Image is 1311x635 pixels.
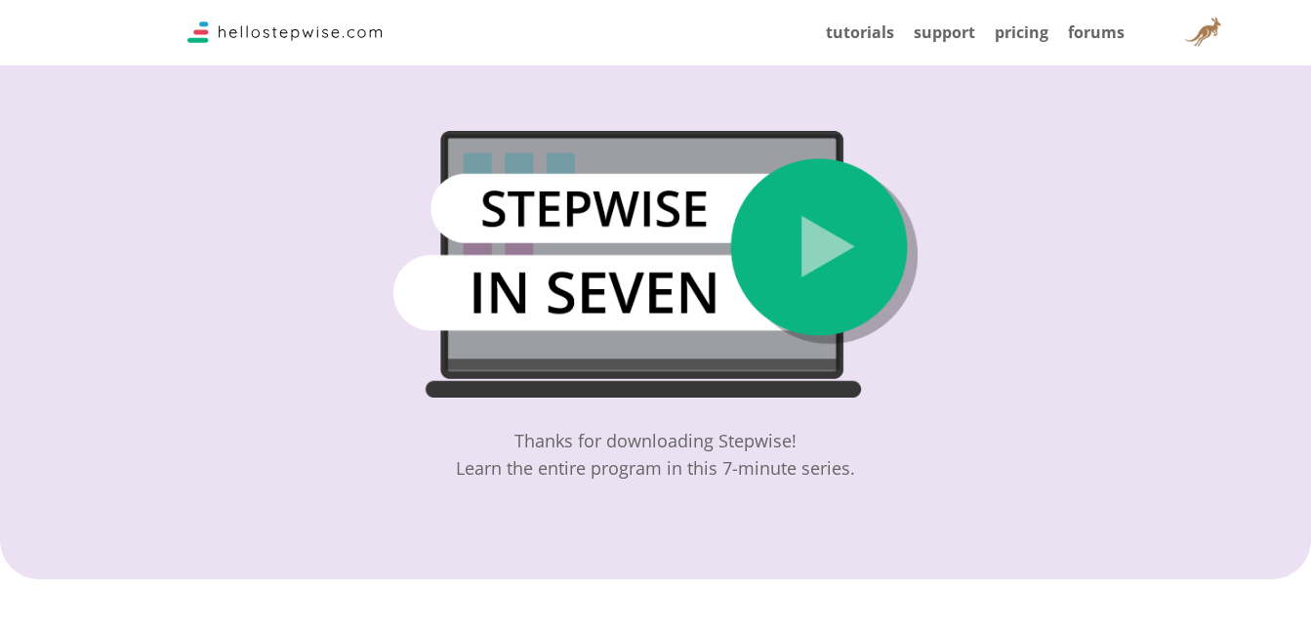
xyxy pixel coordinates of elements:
[1178,9,1227,58] img: User Avatar
[456,427,855,482] div: Thanks for downloading Stepwise! Learn the entire program in this 7-minute series.
[826,21,894,43] a: tutorials
[995,21,1048,43] a: pricing
[914,21,975,43] a: support
[1068,21,1125,43] a: forums
[187,21,383,43] img: Logo
[187,26,383,48] a: Stepwise
[393,131,918,398] img: thumbnailGuid1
